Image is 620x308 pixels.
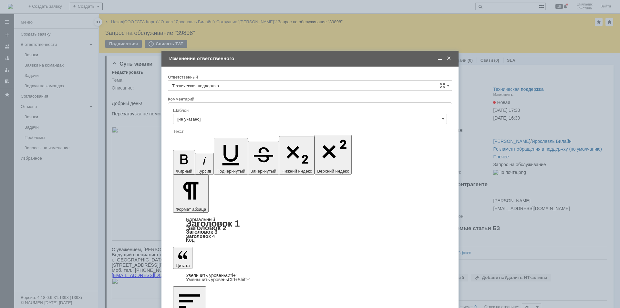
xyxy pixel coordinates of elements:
[186,224,226,231] a: Заголовок 2
[186,218,240,228] a: Заголовок 1
[173,247,192,269] button: Цитата
[214,138,248,175] button: Подчеркнутый
[216,169,245,174] span: Подчеркнутый
[176,207,206,212] span: Формат абзаца
[315,135,352,175] button: Верхний индекс
[446,56,452,61] span: Закрыть
[169,56,452,61] div: Изменение ответственного
[168,96,452,102] div: Комментарий
[176,169,192,174] span: Жирный
[226,273,237,278] span: Ctrl+'
[248,141,279,175] button: Зачеркнутый
[173,217,447,242] div: Формат абзаца
[168,75,451,79] div: Ответственный
[186,277,250,282] a: Decrease
[251,169,276,174] span: Зачеркнутый
[176,263,190,268] span: Цитата
[437,56,443,61] span: Свернуть (Ctrl + M)
[186,217,215,222] a: Нормальный
[282,169,312,174] span: Нижний индекс
[228,277,250,282] span: Ctrl+Shift+'
[317,169,349,174] span: Верхний индекс
[279,136,315,175] button: Нижний индекс
[186,273,237,278] a: Increase
[173,108,446,112] div: Шаблон
[440,83,445,88] span: Сложная форма
[173,273,447,282] div: Цитата
[173,150,195,175] button: Жирный
[198,169,212,174] span: Курсив
[186,233,215,239] a: Заголовок 4
[195,153,214,175] button: Курсив
[173,129,446,133] div: Текст
[186,229,217,235] a: Заголовок 3
[173,175,209,213] button: Формат абзаца
[186,237,195,243] a: Код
